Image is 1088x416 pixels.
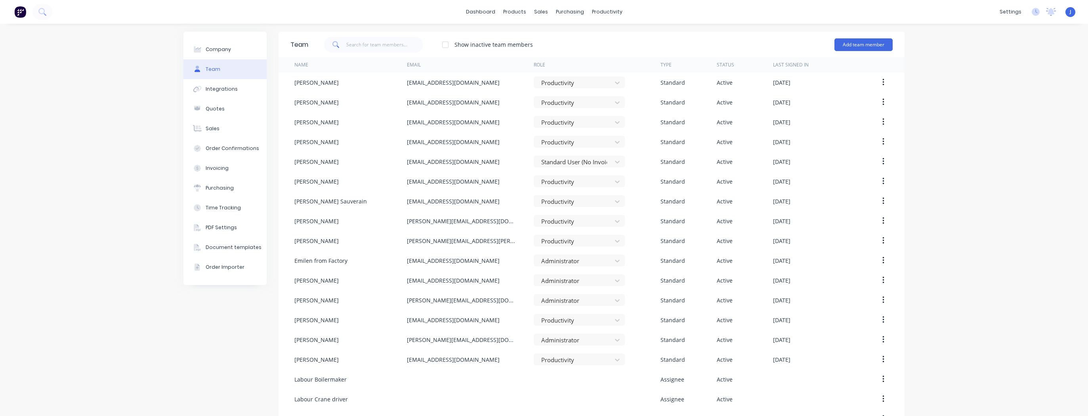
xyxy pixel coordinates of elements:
div: Document templates [206,244,262,251]
div: Active [717,296,733,304]
div: Standard [660,237,685,245]
span: J [1070,8,1071,15]
div: Labour Boilermaker [294,375,347,384]
div: [PERSON_NAME] [294,237,339,245]
div: Standard [660,355,685,364]
div: [DATE] [773,177,790,186]
div: Standard [660,276,685,285]
div: [DATE] [773,98,790,106]
div: Standard [660,158,685,166]
div: Sales [206,125,220,132]
div: [PERSON_NAME][EMAIL_ADDRESS][DOMAIN_NAME] [407,217,518,225]
div: [EMAIL_ADDRESS][DOMAIN_NAME] [407,355,500,364]
div: Company [206,46,231,53]
div: Standard [660,118,685,126]
div: [DATE] [773,217,790,225]
div: [DATE] [773,256,790,265]
div: [PERSON_NAME] [294,316,339,324]
div: [DATE] [773,336,790,344]
div: settings [996,6,1025,18]
div: Status [717,61,734,68]
button: PDF Settings [183,218,267,237]
button: Sales [183,119,267,139]
div: Standard [660,217,685,225]
div: Active [717,395,733,403]
div: Active [717,256,733,265]
div: Standard [660,256,685,265]
div: [PERSON_NAME] [294,98,339,106]
div: Active [717,158,733,166]
div: [DATE] [773,237,790,245]
div: [EMAIL_ADDRESS][DOMAIN_NAME] [407,256,500,265]
div: sales [530,6,552,18]
div: Order Importer [206,264,244,271]
div: Purchasing [206,184,234,192]
div: [PERSON_NAME] [294,336,339,344]
div: Standard [660,296,685,304]
div: Invoicing [206,165,229,172]
div: Emilen from Factory [294,256,347,265]
div: [PERSON_NAME] [294,177,339,186]
a: dashboard [462,6,499,18]
div: Active [717,316,733,324]
div: Quotes [206,105,225,112]
div: Active [717,237,733,245]
div: [PERSON_NAME][EMAIL_ADDRESS][DOMAIN_NAME] [407,336,518,344]
div: Active [717,98,733,106]
div: Labour Crane driver [294,395,348,403]
div: [PERSON_NAME] [294,296,339,304]
div: [PERSON_NAME][EMAIL_ADDRESS][PERSON_NAME][DOMAIN_NAME] [407,237,518,245]
div: [EMAIL_ADDRESS][DOMAIN_NAME] [407,98,500,106]
div: [PERSON_NAME] [294,78,339,87]
div: Active [717,217,733,225]
input: Search for team members... [346,37,424,53]
div: [EMAIL_ADDRESS][DOMAIN_NAME] [407,138,500,146]
div: productivity [588,6,626,18]
div: [DATE] [773,355,790,364]
div: Standard [660,98,685,106]
div: purchasing [552,6,588,18]
div: Active [717,276,733,285]
button: Add team member [834,38,893,51]
div: [DATE] [773,138,790,146]
button: Integrations [183,79,267,99]
div: Active [717,336,733,344]
div: Last signed in [773,61,809,68]
div: [DATE] [773,296,790,304]
div: [PERSON_NAME] [294,138,339,146]
div: products [499,6,530,18]
div: [DATE] [773,276,790,285]
div: [PERSON_NAME] Sauverain [294,197,367,205]
button: Document templates [183,237,267,257]
div: [EMAIL_ADDRESS][DOMAIN_NAME] [407,158,500,166]
button: Quotes [183,99,267,119]
div: Active [717,118,733,126]
div: Integrations [206,85,238,93]
div: PDF Settings [206,224,237,231]
div: Assignee [660,375,684,384]
div: Type [660,61,672,68]
div: Standard [660,336,685,344]
div: Active [717,177,733,186]
button: Team [183,59,267,79]
div: Time Tracking [206,204,241,211]
div: [PERSON_NAME] [294,355,339,364]
div: [EMAIL_ADDRESS][DOMAIN_NAME] [407,276,500,285]
div: [EMAIL_ADDRESS][DOMAIN_NAME] [407,197,500,205]
div: Standard [660,316,685,324]
div: Team [206,66,220,73]
div: Active [717,78,733,87]
div: Email [407,61,421,68]
div: Standard [660,138,685,146]
div: Standard [660,78,685,87]
button: Order Confirmations [183,139,267,158]
div: [PERSON_NAME] [294,217,339,225]
div: Standard [660,177,685,186]
div: Assignee [660,395,684,403]
div: [PERSON_NAME] [294,158,339,166]
div: [EMAIL_ADDRESS][DOMAIN_NAME] [407,316,500,324]
div: [EMAIL_ADDRESS][DOMAIN_NAME] [407,78,500,87]
div: Team [290,40,308,49]
div: [DATE] [773,197,790,205]
img: Factory [14,6,26,18]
